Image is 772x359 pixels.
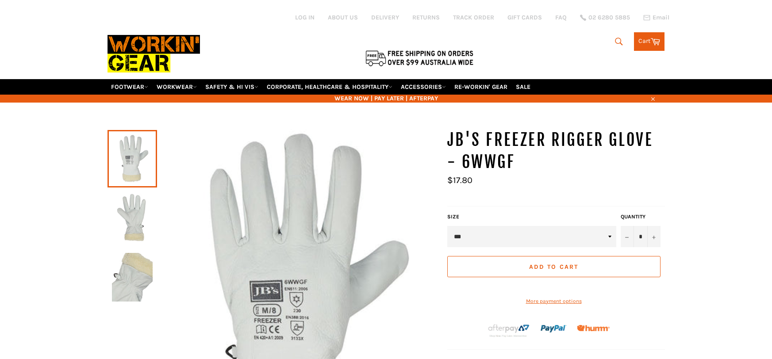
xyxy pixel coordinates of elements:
[108,94,665,103] span: WEAR NOW | PAY LATER | AFTERPAY
[555,13,567,22] a: FAQ
[507,13,542,22] a: GIFT CARDS
[364,49,475,67] img: Flat $9.95 shipping Australia wide
[451,79,511,95] a: RE-WORKIN' GEAR
[263,79,396,95] a: CORPORATE, HEALTHCARE & HOSPITALITY
[621,213,661,221] label: Quantity
[577,325,610,332] img: Humm_core_logo_RGB-01_300x60px_small_195d8312-4386-4de7-b182-0ef9b6303a37.png
[447,175,472,185] span: $17.80
[621,226,634,247] button: Reduce item quantity by one
[643,14,669,21] a: Email
[447,129,665,173] h1: JB's Freezer Rigger Glove - 6WWGF
[647,226,661,247] button: Increase item quantity by one
[541,316,567,342] img: paypal.png
[447,256,661,277] button: Add to Cart
[453,13,494,22] a: TRACK ORDER
[412,13,440,22] a: RETURNS
[371,13,399,22] a: DELIVERY
[580,15,630,21] a: 02 6280 5885
[295,14,315,21] a: Log in
[487,323,530,338] img: Afterpay-Logo-on-dark-bg_large.png
[653,15,669,21] span: Email
[112,194,153,242] img: JB's Freezer Rigger Glove - 6WWGF - Workin' Gear
[447,213,616,221] label: Size
[108,79,152,95] a: FOOTWEAR
[153,79,200,95] a: WORKWEAR
[108,29,200,79] img: Workin Gear leaders in Workwear, Safety Boots, PPE, Uniforms. Australia's No.1 in Workwear
[512,79,534,95] a: SALE
[328,13,358,22] a: ABOUT US
[202,79,262,95] a: SAFETY & HI VIS
[634,32,664,51] a: Cart
[588,15,630,21] span: 02 6280 5885
[112,253,153,302] img: JB's Freezer Rigger Glove - 6WWGF - Workin' Gear
[397,79,449,95] a: ACCESSORIES
[447,298,661,305] a: More payment options
[529,263,578,271] span: Add to Cart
